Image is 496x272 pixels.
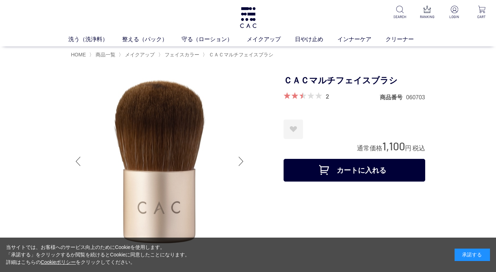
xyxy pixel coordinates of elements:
[473,14,490,20] p: CART
[380,94,406,101] dt: 商品番号
[446,14,463,20] p: LOGIN
[124,52,155,57] a: メイクアップ
[41,259,76,265] a: Cookieポリシー
[247,35,295,44] a: メイクアップ
[386,35,428,44] a: クリーナー
[207,52,273,57] a: ＣＡＣマルチフェイスブラシ
[357,145,382,152] span: 通常価格
[165,52,199,57] span: フェイスカラー
[295,35,337,44] a: 日やけ止め
[418,14,436,20] p: RANKING
[337,35,386,44] a: インナーケア
[284,159,425,182] button: カートに入れる
[71,73,248,250] img: ＣＡＣマルチフェイスブラシ
[182,35,247,44] a: 守る（ローション）
[158,51,201,58] li: 〉
[406,94,425,101] dd: 060703
[382,139,405,152] span: 1,100
[284,120,303,139] a: お気に入りに登録する
[96,52,115,57] span: 商品一覧
[94,52,115,57] a: 商品一覧
[405,145,411,152] span: 円
[122,35,182,44] a: 整える（パック）
[284,73,425,89] h1: ＣＡＣマルチフェイスブラシ
[326,92,329,100] a: 2
[455,249,490,261] div: 承諾する
[391,6,409,20] a: SEARCH
[446,6,463,20] a: LOGIN
[89,51,117,58] li: 〉
[412,145,425,152] span: 税込
[68,35,122,44] a: 洗う（洗浄料）
[6,244,190,266] div: 当サイトでは、お客様へのサービス向上のためにCookieを使用します。 「承諾する」をクリックするか閲覧を続けるとCookieに同意したことになります。 詳細はこちらの をクリックしてください。
[163,52,199,57] a: フェイスカラー
[125,52,155,57] span: メイクアップ
[473,6,490,20] a: CART
[203,51,275,58] li: 〉
[391,14,409,20] p: SEARCH
[209,52,273,57] span: ＣＡＣマルチフェイスブラシ
[418,6,436,20] a: RANKING
[71,52,86,57] a: HOME
[119,51,156,58] li: 〉
[239,7,257,28] img: logo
